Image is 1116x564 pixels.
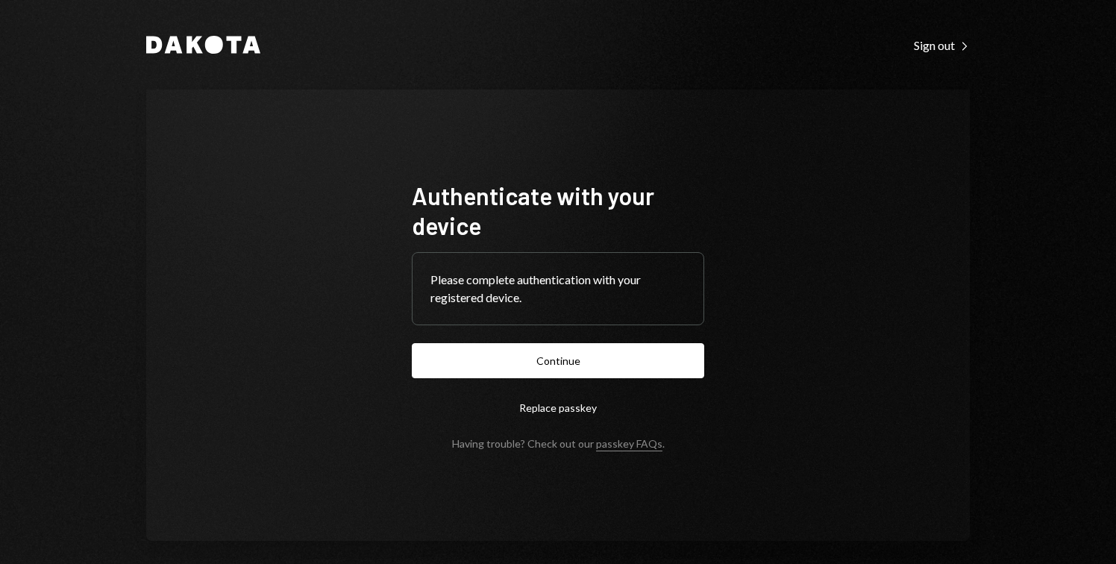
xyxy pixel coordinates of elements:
div: Sign out [914,38,970,53]
div: Please complete authentication with your registered device. [430,271,686,307]
button: Replace passkey [412,390,704,425]
a: Sign out [914,37,970,53]
a: passkey FAQs [596,437,662,451]
button: Continue [412,343,704,378]
h1: Authenticate with your device [412,181,704,240]
div: Having trouble? Check out our . [452,437,665,450]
